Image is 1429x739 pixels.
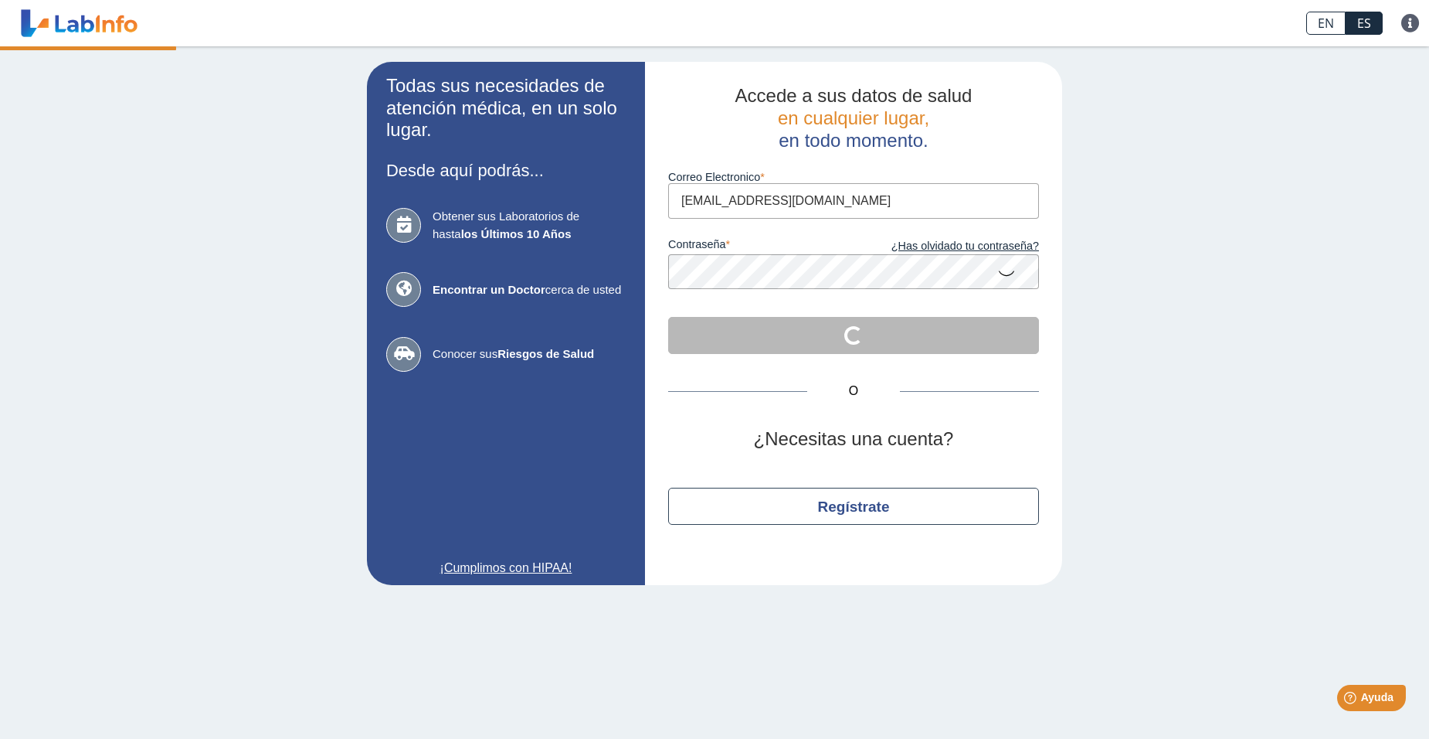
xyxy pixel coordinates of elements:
b: Encontrar un Doctor [433,283,545,296]
span: cerca de usted [433,281,626,299]
iframe: Help widget launcher [1292,679,1412,722]
span: Conocer sus [433,346,626,363]
span: en todo momento. [779,130,928,151]
h2: Todas sus necesidades de atención médica, en un solo lugar. [386,75,626,141]
h3: Desde aquí podrás... [386,161,626,180]
a: ¿Has olvidado tu contraseña? [854,238,1039,255]
h2: ¿Necesitas una cuenta? [668,428,1039,451]
a: ¡Cumplimos con HIPAA! [386,559,626,577]
b: los Últimos 10 Años [461,227,572,240]
span: O [807,382,900,400]
b: Riesgos de Salud [497,347,594,360]
span: en cualquier lugar, [778,107,929,128]
a: EN [1306,12,1346,35]
button: Regístrate [668,488,1039,525]
label: contraseña [668,238,854,255]
a: ES [1346,12,1383,35]
span: Accede a sus datos de salud [735,85,972,106]
span: Obtener sus Laboratorios de hasta [433,208,626,243]
label: Correo Electronico [668,171,1039,183]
